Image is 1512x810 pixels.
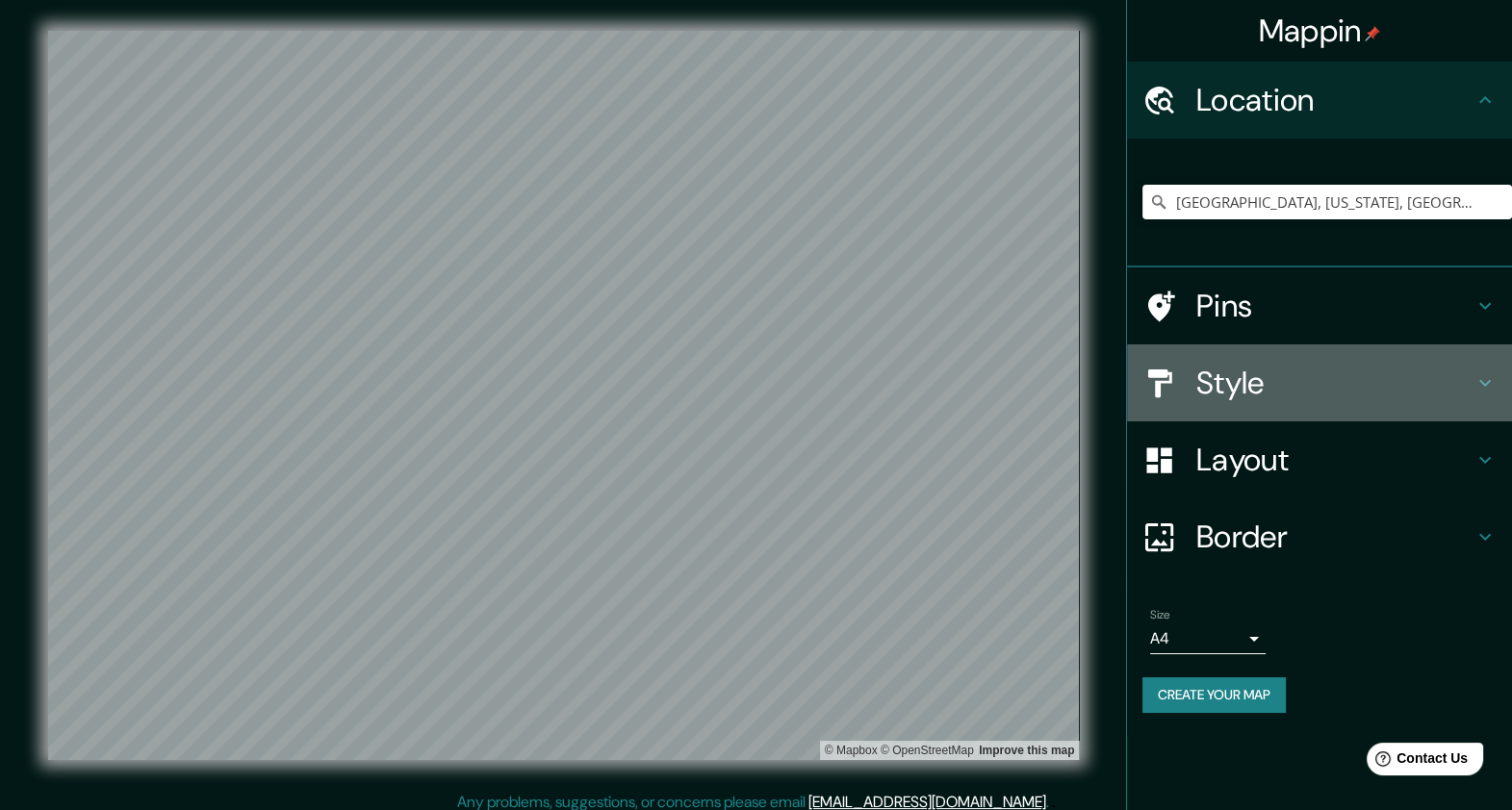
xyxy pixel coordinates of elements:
[1127,344,1512,421] div: Style
[1196,287,1474,325] h4: Pins
[1127,421,1512,498] div: Layout
[1341,735,1491,789] iframe: Help widget launcher
[1150,607,1170,623] label: Size
[1127,498,1512,575] div: Border
[1127,267,1512,344] div: Pins
[48,31,1080,760] canvas: Map
[1196,81,1474,119] h4: Location
[1142,185,1512,219] input: Pick your city or area
[1142,677,1286,713] button: Create your map
[979,744,1074,757] a: Map feedback
[1196,441,1474,479] h4: Layout
[825,744,878,757] a: Mapbox
[1127,62,1512,139] div: Location
[1150,623,1266,654] div: A4
[1196,364,1474,402] h4: Style
[1259,12,1381,50] h4: Mappin
[1365,26,1380,41] img: pin-icon.png
[1196,518,1474,556] h4: Border
[881,744,974,757] a: OpenStreetMap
